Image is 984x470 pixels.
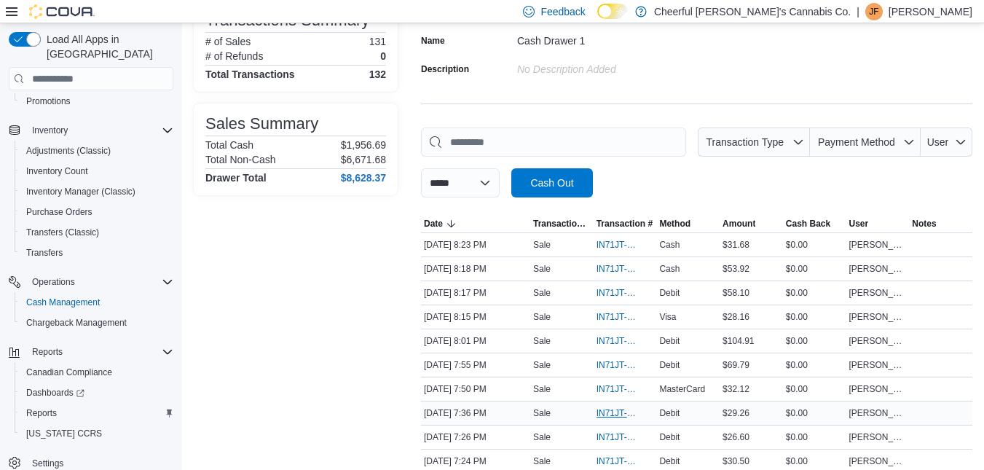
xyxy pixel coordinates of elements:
span: Dashboards [26,387,84,399]
span: Inventory [32,125,68,136]
button: Inventory [3,120,179,141]
span: Cash Out [530,176,573,190]
a: Dashboards [20,384,90,402]
button: IN71JT-402858 [597,308,654,326]
span: MasterCard [659,383,705,395]
span: Transaction # [597,218,653,230]
button: Operations [26,273,81,291]
p: [PERSON_NAME] [889,3,972,20]
span: Purchase Orders [26,206,93,218]
button: Reports [3,342,179,362]
span: Cash [659,263,680,275]
button: IN71JT-402854 [597,356,654,374]
span: Inventory Count [20,162,173,180]
button: Payment Method [810,128,921,157]
button: Date [421,215,530,232]
span: Adjustments (Classic) [26,145,111,157]
a: Reports [20,404,63,422]
button: Transfers (Classic) [15,222,179,243]
div: [DATE] 7:26 PM [421,428,530,446]
button: [US_STATE] CCRS [15,423,179,444]
span: Inventory Manager (Classic) [20,183,173,200]
span: IN71JT-402861 [597,239,639,251]
label: Description [421,63,469,75]
button: IN71JT-402853 [597,380,654,398]
span: $104.91 [723,335,754,347]
p: Sale [533,359,551,371]
span: Chargeback Management [26,317,127,329]
p: 131 [369,36,386,47]
span: $30.50 [723,455,749,467]
span: Cash Management [20,294,173,311]
button: Reports [15,403,179,423]
div: $0.00 [783,356,846,374]
span: Canadian Compliance [20,364,173,381]
span: [PERSON_NAME] [849,311,907,323]
span: Inventory Count [26,165,88,177]
span: Reports [26,407,57,419]
span: IN71JT-402853 [597,383,639,395]
span: IN71JT-402858 [597,311,639,323]
span: Debit [659,431,680,443]
span: $32.12 [723,383,749,395]
button: Canadian Compliance [15,362,179,383]
button: User [846,215,910,232]
div: [DATE] 7:36 PM [421,404,530,422]
button: Operations [3,272,179,292]
span: Purchase Orders [20,203,173,221]
span: Debit [659,359,680,371]
div: $0.00 [783,236,846,254]
div: $0.00 [783,284,846,302]
p: Sale [533,383,551,395]
h4: Total Transactions [205,68,295,80]
span: [US_STATE] CCRS [26,428,102,439]
a: Canadian Compliance [20,364,118,381]
span: Inventory Manager (Classic) [26,186,135,197]
button: Transaction Type [698,128,810,157]
span: Debit [659,335,680,347]
input: This is a search bar. As you type, the results lower in the page will automatically filter. [421,128,686,157]
span: User [849,218,869,230]
a: Inventory Manager (Classic) [20,183,141,200]
button: Notes [909,215,972,232]
a: [US_STATE] CCRS [20,425,108,442]
div: $0.00 [783,453,846,470]
span: Notes [912,218,936,230]
p: $1,956.69 [341,139,386,151]
div: $0.00 [783,428,846,446]
h6: Total Cash [205,139,253,151]
span: [PERSON_NAME] [849,383,907,395]
button: IN71JT-402860 [597,260,654,278]
h4: Drawer Total [205,172,267,184]
button: Transfers [15,243,179,263]
button: Chargeback Management [15,313,179,333]
span: [PERSON_NAME] [849,359,907,371]
span: Adjustments (Classic) [20,142,173,160]
span: IN71JT-402854 [597,359,639,371]
span: IN71JT-402845 [597,407,639,419]
div: $0.00 [783,332,846,350]
button: Inventory Manager (Classic) [15,181,179,202]
span: [PERSON_NAME] [849,431,907,443]
span: Debit [659,287,680,299]
span: Amount [723,218,755,230]
div: $0.00 [783,260,846,278]
a: Dashboards [15,383,179,403]
button: IN71JT-402845 [597,404,654,422]
span: $29.26 [723,407,749,419]
p: Sale [533,311,551,323]
button: IN71JT-402842 [597,428,654,446]
span: Transfers (Classic) [26,227,99,238]
span: Cash Management [26,297,100,308]
span: Transfers [20,244,173,262]
h6: # of Refunds [205,50,263,62]
button: Cash Management [15,292,179,313]
p: Sale [533,407,551,419]
button: IN71JT-402861 [597,236,654,254]
span: Dashboards [20,384,173,402]
h6: # of Sales [205,36,251,47]
span: Payment Method [818,136,895,148]
span: [PERSON_NAME] [849,455,907,467]
button: Method [656,215,720,232]
button: Inventory [26,122,74,139]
